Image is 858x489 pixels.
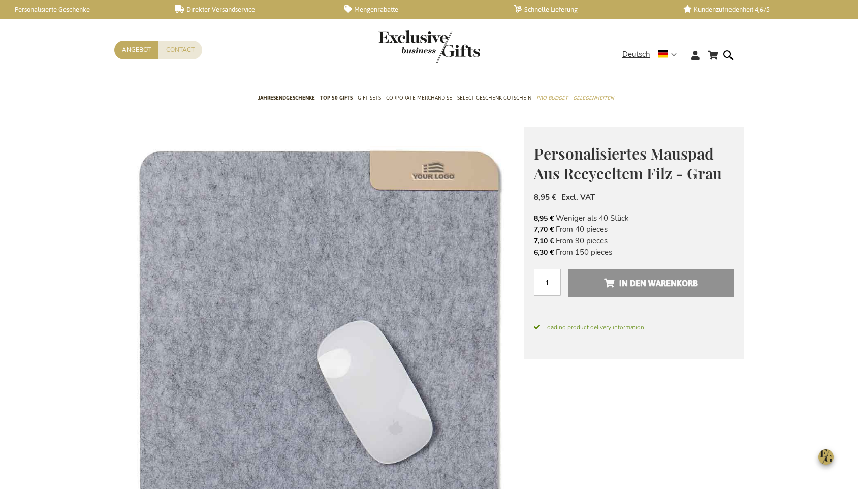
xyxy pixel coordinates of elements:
input: Menge [534,269,561,296]
span: 8,95 € [534,192,556,202]
span: 8,95 € [534,213,554,223]
span: 6,30 € [534,248,554,257]
a: Gelegenheiten [573,86,614,111]
span: Jahresendgeschenke [258,93,315,103]
a: Personalisierte Geschenke [5,5,158,14]
a: store logo [378,30,429,64]
li: From 90 pieces [534,235,734,247]
a: TOP 50 Gifts [320,86,353,111]
a: Kundenzufriedenheit 4,6/5 [683,5,837,14]
span: Gift Sets [358,93,381,103]
span: 7,10 € [534,236,554,246]
a: Mengenrabatte [344,5,498,14]
a: Corporate Merchandise [386,86,452,111]
img: Exclusive Business gifts logo [378,30,480,64]
span: Select Geschenk Gutschein [457,93,531,103]
span: Loading product delivery information. [534,323,734,332]
li: From 150 pieces [534,247,734,258]
span: Gelegenheiten [573,93,614,103]
span: TOP 50 Gifts [320,93,353,103]
a: Jahresendgeschenke [258,86,315,111]
span: Corporate Merchandise [386,93,452,103]
a: Direkter Versandservice [175,5,328,14]
a: Contact [158,41,202,59]
a: Pro Budget [536,86,568,111]
span: Excl. VAT [561,192,595,202]
a: Select Geschenk Gutschein [457,86,531,111]
li: Weniger als 40 Stück [534,212,734,224]
li: From 40 pieces [534,224,734,235]
span: 7,70 € [534,225,554,234]
a: Gift Sets [358,86,381,111]
span: Deutsch [622,49,650,60]
a: Schnelle Lieferung [514,5,667,14]
a: Angebot [114,41,158,59]
span: Pro Budget [536,93,568,103]
span: Personalisiertes Mauspad Aus Recyceltem Filz - Grau [534,143,722,184]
